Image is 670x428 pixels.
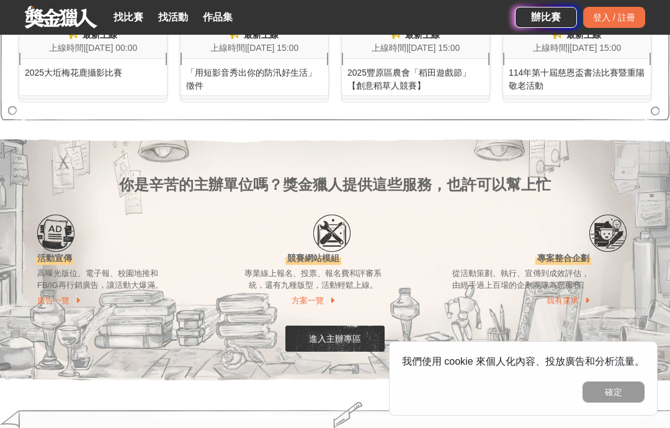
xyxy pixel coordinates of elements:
a: 最新上線上線時間|[DATE] 00:002025大坵梅花鹿攝影比賽 [19,22,167,96]
span: 最新上線 [83,30,117,40]
a: 進入主辦專區 [285,326,385,352]
a: 最新上線上線時間|[DATE] 15:00「用短影音秀出你的防汛好生活」徵件 [180,22,329,96]
a: 最新上線上線時間|[DATE] 15:00114年第十屆慈恩盃書法比賽暨重陽敬老活動 [502,22,651,96]
span: 最新上線 [244,30,279,40]
div: 上線時間 | [DATE] 15:00 [342,42,489,55]
div: 競賽網站模組 [287,252,339,265]
span: 我們使用 cookie 來個人化內容、投放廣告和分析流量。 [402,356,645,367]
div: 專案整合企劃 [537,252,589,265]
a: 找活動 [153,9,193,26]
div: 「用短影音秀出你的防汛好生活」徵件 [181,59,328,92]
div: 2025豐原區農會「稻田遊戲節」【創意稻草人競賽】 [342,59,489,92]
img: Icon [37,215,74,252]
span: 我有需求 [547,296,579,305]
img: Icon [313,215,351,252]
span: 最新上線 [566,30,601,40]
div: 專業線上報名、投票、報名費和評審系統，還有九種版型，活動輕鬆上線。 [244,267,382,292]
button: 確定 [583,381,645,403]
a: 找比賽 [109,9,148,26]
div: 上線時間 | [DATE] 15:00 [181,42,328,55]
img: Icon [589,215,627,252]
a: 方案一覽 [292,295,334,307]
div: 活動宣傳 [37,252,72,265]
div: 登入 / 註冊 [583,7,645,28]
div: 從活動策劃、執行、宣傳到成效評估，由經手過上百場的企劃團隊為您服務。 [452,267,589,292]
a: 最新上線上線時間|[DATE] 15:002025豐原區農會「稻田遊戲節」【創意稻草人競賽】 [341,22,490,96]
div: 上線時間 | [DATE] 00:00 [19,42,167,55]
a: 辦比賽 [515,7,577,28]
a: 廣告一覽 [37,295,80,307]
a: 作品集 [198,9,238,26]
div: 2025大坵梅花鹿攝影比賽 [19,59,167,79]
div: 114年第十屆慈恩盃書法比賽暨重陽敬老活動 [503,59,651,92]
span: 廣告一覽 [37,296,69,305]
a: 我有需求 [547,295,589,307]
div: 你是辛苦的主辦單位嗎？獎金獵人提供這些服務，也許可以幫上忙 [37,133,633,196]
span: 最新上線 [405,30,440,40]
div: 上線時間 | [DATE] 15:00 [503,42,651,55]
div: 高曝光版位、電子報、校園地推和FB/IG再行銷廣告，讓活動大爆滿。 [37,267,175,292]
span: 方案一覽 [292,296,324,305]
